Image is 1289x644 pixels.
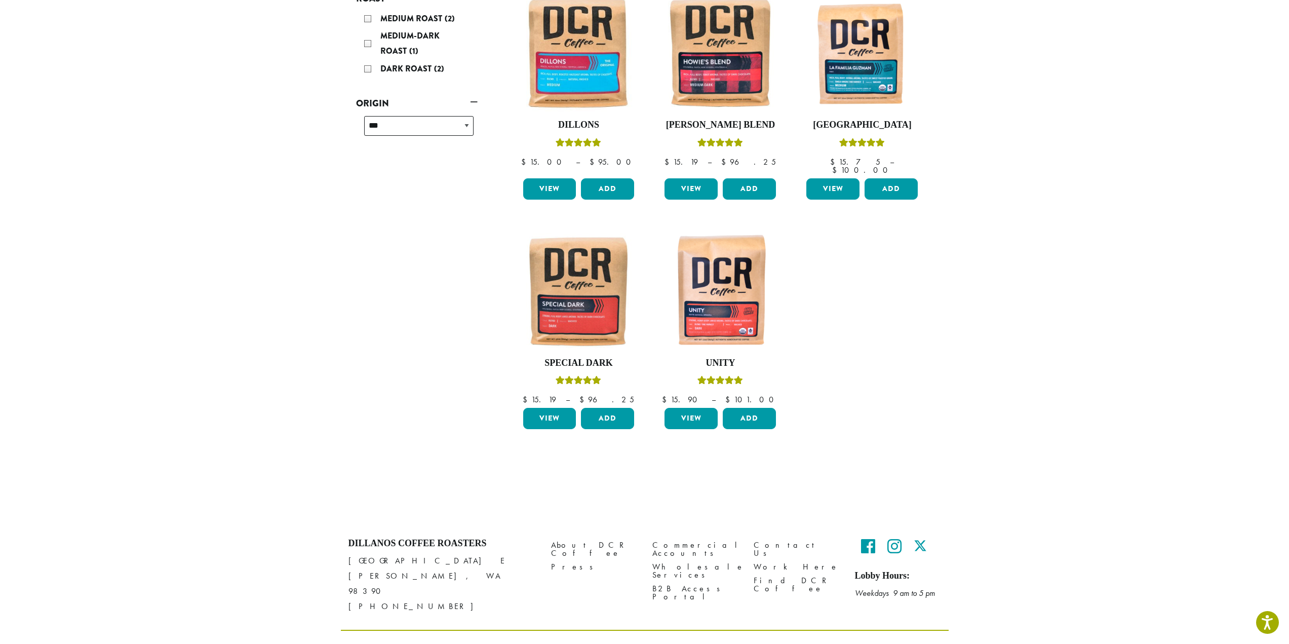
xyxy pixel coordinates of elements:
span: – [708,157,712,167]
h5: Lobby Hours: [855,571,941,582]
div: Rated 5.00 out of 5 [556,374,601,390]
bdi: 15.75 [830,157,880,167]
span: (2) [445,13,455,24]
span: – [712,394,716,405]
div: Rated 4.67 out of 5 [697,137,743,152]
img: DCR-Unity-Coffee-Bag-300x300.png [662,233,778,350]
a: Origin [356,95,478,112]
a: Contact Us [754,538,840,560]
span: $ [832,165,841,175]
bdi: 101.00 [725,394,778,405]
bdi: 96.25 [579,394,634,405]
span: $ [665,157,673,167]
a: Special DarkRated 5.00 out of 5 [521,233,637,404]
a: View [665,408,718,429]
a: View [806,178,860,200]
bdi: 15.19 [665,157,698,167]
span: $ [830,157,839,167]
span: – [576,157,580,167]
h4: Dillons [521,120,637,131]
h4: Unity [662,358,778,369]
span: $ [725,394,734,405]
button: Add [723,408,776,429]
a: About DCR Coffee [551,538,637,560]
button: Add [865,178,918,200]
a: B2B Access Portal [652,582,738,604]
a: Commercial Accounts [652,538,738,560]
img: Special-Dark-12oz-300x300.jpg [520,233,637,350]
span: – [890,157,894,167]
div: Roast [356,7,478,82]
a: Find DCR Coffee [754,574,840,596]
a: UnityRated 5.00 out of 5 [662,233,778,404]
a: View [523,408,576,429]
h4: Dillanos Coffee Roasters [348,538,536,549]
span: $ [721,157,730,167]
p: [GEOGRAPHIC_DATA] E [PERSON_NAME], WA 98390 [PHONE_NUMBER] [348,553,536,614]
a: View [523,178,576,200]
span: Dark Roast [380,63,434,74]
div: Origin [356,112,478,148]
em: Weekdays 9 am to 5 pm [855,588,935,598]
span: Medium-Dark Roast [380,30,440,57]
span: $ [590,157,598,167]
bdi: 15.00 [521,157,566,167]
span: $ [662,394,671,405]
a: Wholesale Services [652,560,738,582]
div: Rated 5.00 out of 5 [556,137,601,152]
span: Medium Roast [380,13,445,24]
span: – [566,394,570,405]
span: (2) [434,63,444,74]
span: $ [523,394,531,405]
bdi: 15.90 [662,394,702,405]
button: Add [723,178,776,200]
bdi: 95.00 [590,157,636,167]
a: Press [551,560,637,574]
span: (1) [409,45,418,57]
span: $ [521,157,530,167]
bdi: 96.25 [721,157,776,167]
button: Add [581,178,634,200]
a: View [665,178,718,200]
h4: Special Dark [521,358,637,369]
div: Rated 5.00 out of 5 [697,374,743,390]
span: $ [579,394,588,405]
bdi: 100.00 [832,165,892,175]
button: Add [581,408,634,429]
bdi: 15.19 [523,394,556,405]
div: Rated 4.83 out of 5 [839,137,885,152]
h4: [GEOGRAPHIC_DATA] [804,120,920,131]
a: Work Here [754,560,840,574]
h4: [PERSON_NAME] Blend [662,120,778,131]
